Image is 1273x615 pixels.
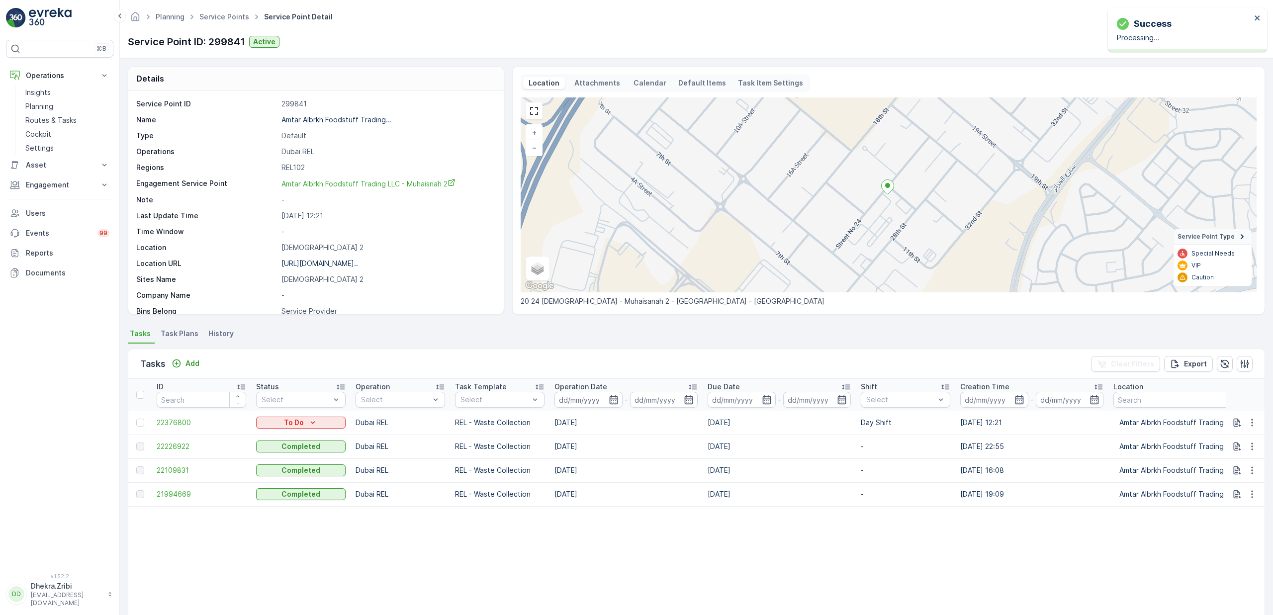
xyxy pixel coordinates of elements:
a: Settings [21,141,113,155]
td: [DATE] [703,458,856,482]
a: Planning [21,99,113,113]
p: Note [136,195,277,205]
a: Amtar Albrkh Foodstuff Trading LLC - Muhaisnah 2 [281,178,493,189]
button: Active [249,36,279,48]
p: Users [26,208,109,218]
p: Special Needs [1191,250,1235,258]
p: - [778,394,781,406]
p: Dubai REL [356,441,445,451]
p: Insights [25,88,51,97]
div: Toggle Row Selected [136,442,144,450]
td: [DATE] [549,435,703,458]
p: Operation Date [554,382,607,392]
a: 22376800 [157,418,246,428]
p: Location [527,78,561,88]
input: dd/mm/yyyy [1036,392,1104,408]
span: Amtar Albrkh Foodstuff Trading LLC - Muhaisnah 2 [281,179,455,188]
p: Engagement [26,180,93,190]
p: Status [256,382,279,392]
p: ⌘B [96,45,106,53]
span: History [208,329,234,339]
td: [DATE] 22:55 [955,435,1108,458]
p: [DEMOGRAPHIC_DATA] 2 [281,243,493,253]
a: Open this area in Google Maps (opens a new window) [523,279,556,292]
p: Bins Belong [136,306,277,316]
span: + [532,128,537,137]
p: Creation Time [960,382,1009,392]
span: Service Point Detail [262,12,335,22]
span: Tasks [130,329,151,339]
input: dd/mm/yyyy [554,392,623,408]
button: Completed [256,488,346,500]
a: 22226922 [157,441,246,451]
a: Homepage [130,15,141,23]
img: Google [523,279,556,292]
a: Events99 [6,223,113,243]
a: Users [6,203,113,223]
p: - [1030,394,1034,406]
p: Due Date [708,382,740,392]
p: Dubai REL [356,418,445,428]
input: dd/mm/yyyy [630,392,698,408]
p: Tasks [140,357,166,371]
p: Service Point ID [136,99,277,109]
p: VIP [1191,262,1201,269]
a: Service Points [199,12,249,21]
p: REL102 [281,163,493,173]
p: Company Name [136,290,277,300]
p: [EMAIL_ADDRESS][DOMAIN_NAME] [31,591,102,607]
p: Sites Name [136,274,277,284]
p: 299841 [281,99,493,109]
p: - [861,465,950,475]
p: Service Provider [281,306,493,316]
p: Shift [861,382,877,392]
img: logo_light-DOdMpM7g.png [29,8,72,28]
p: Type [136,131,277,141]
button: Completed [256,440,346,452]
p: Dubai REL [356,465,445,475]
div: DD [8,586,24,602]
p: To Do [284,418,304,428]
p: Routes & Tasks [25,115,77,125]
a: Routes & Tasks [21,113,113,127]
p: REL - Waste Collection [455,418,545,428]
p: Location [136,243,277,253]
button: Asset [6,155,113,175]
a: Documents [6,263,113,283]
p: Dhekra.Zribi [31,581,102,591]
p: Select [361,395,430,405]
p: REL - Waste Collection [455,441,545,451]
p: Export [1184,359,1207,369]
summary: Service Point Type [1174,229,1252,245]
p: Processing... [1117,33,1251,43]
p: Details [136,73,164,85]
p: Location [1113,382,1143,392]
p: Time Window [136,227,277,237]
p: 20 24 [DEMOGRAPHIC_DATA] - Muhaisanah 2 - [GEOGRAPHIC_DATA] - [GEOGRAPHIC_DATA] [521,296,1257,306]
div: Toggle Row Selected [136,490,144,498]
a: 21994669 [157,489,246,499]
a: Reports [6,243,113,263]
td: [DATE] [549,458,703,482]
span: Service Point Type [1178,233,1235,241]
button: Add [168,357,203,369]
p: REL - Waste Collection [455,465,545,475]
p: Add [185,358,199,368]
p: [DEMOGRAPHIC_DATA] 2 [281,274,493,284]
td: [DATE] [549,411,703,435]
p: Engagement Service Point [136,178,277,189]
p: Cockpit [25,129,51,139]
button: Clear Filters [1091,356,1160,372]
span: − [532,143,537,152]
p: - [861,489,950,499]
a: Zoom In [527,125,542,140]
p: ID [157,382,164,392]
p: Planning [25,101,53,111]
input: dd/mm/yyyy [783,392,851,408]
p: Amtar Albrkh Foodstuff Trading... [281,115,392,124]
p: - [861,441,950,451]
p: 99 [99,229,107,237]
p: Dubai REL [356,489,445,499]
button: Operations [6,66,113,86]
